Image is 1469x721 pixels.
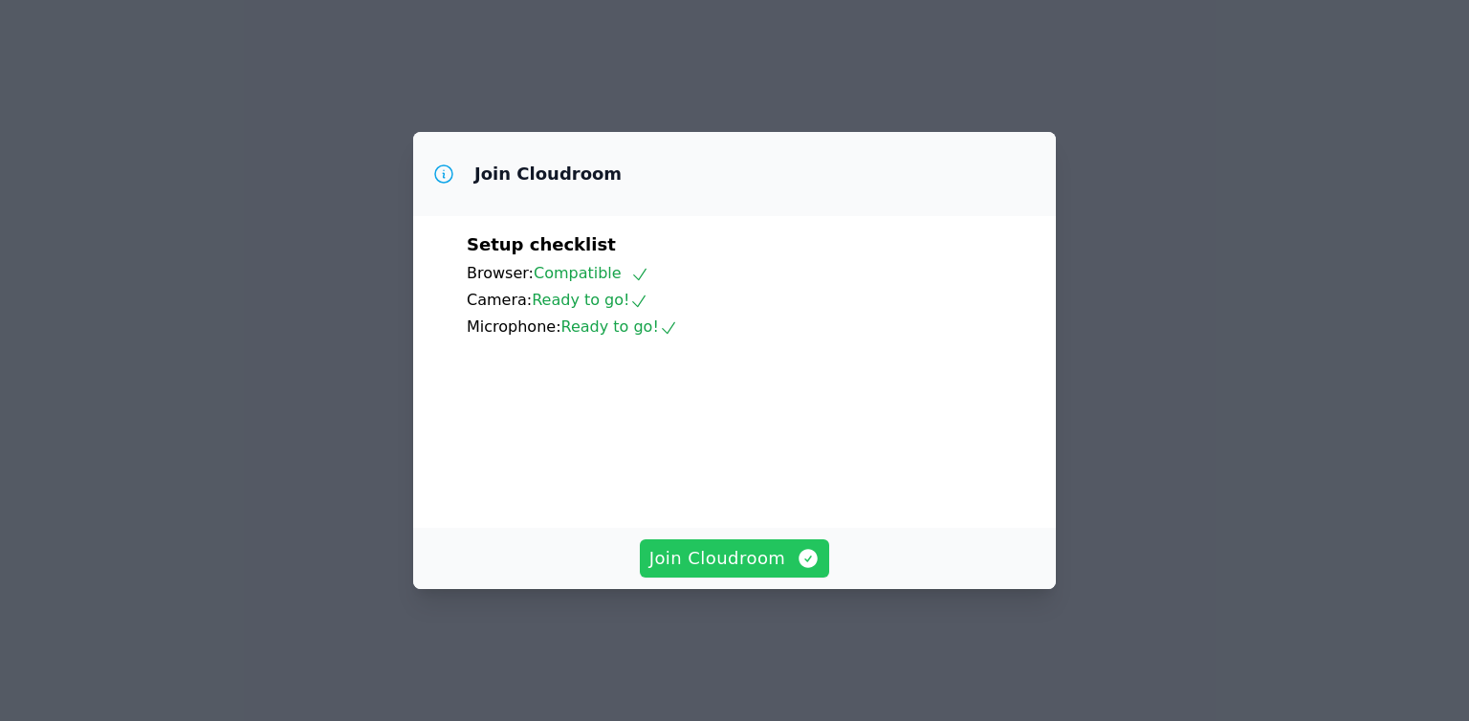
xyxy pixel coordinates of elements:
[640,539,830,578] button: Join Cloudroom
[467,317,561,336] span: Microphone:
[532,291,648,309] span: Ready to go!
[467,291,532,309] span: Camera:
[474,163,622,186] h3: Join Cloudroom
[534,264,649,282] span: Compatible
[649,545,821,572] span: Join Cloudroom
[467,234,616,254] span: Setup checklist
[467,264,534,282] span: Browser:
[561,317,678,336] span: Ready to go!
